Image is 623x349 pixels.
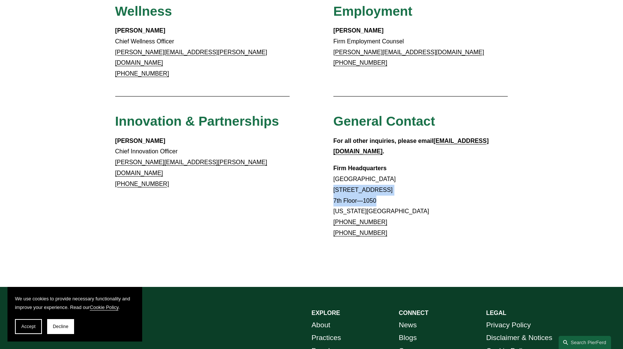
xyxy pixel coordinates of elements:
[333,219,387,225] a: [PHONE_NUMBER]
[399,331,417,345] a: Blogs
[47,319,74,334] button: Decline
[312,319,330,332] a: About
[312,310,340,316] strong: EXPLORE
[333,25,508,68] p: Firm Employment Counsel
[333,230,387,236] a: [PHONE_NUMBER]
[312,331,341,345] a: Practices
[115,136,290,190] p: Chief Innovation Officer
[486,331,552,345] a: Disclaimer & Notices
[333,138,434,144] strong: For all other inquiries, please email
[333,163,508,239] p: [GEOGRAPHIC_DATA] [STREET_ADDRESS] 7th Floor—1050 [US_STATE][GEOGRAPHIC_DATA]
[333,59,387,66] a: [PHONE_NUMBER]
[115,159,267,176] a: [PERSON_NAME][EMAIL_ADDRESS][PERSON_NAME][DOMAIN_NAME]
[486,319,531,332] a: Privacy Policy
[399,310,428,316] strong: CONNECT
[115,25,290,79] p: Chief Wellness Officer
[53,324,68,329] span: Decline
[115,114,279,128] span: Innovation & Partnerships
[333,114,435,128] span: General Contact
[333,49,484,55] a: [PERSON_NAME][EMAIL_ADDRESS][DOMAIN_NAME]
[559,336,611,349] a: Search this site
[333,27,384,34] strong: [PERSON_NAME]
[90,304,119,310] a: Cookie Policy
[15,319,42,334] button: Accept
[333,165,387,171] strong: Firm Headquarters
[115,70,169,77] a: [PHONE_NUMBER]
[15,294,135,312] p: We use cookies to provide necessary functionality and improve your experience. Read our .
[333,4,412,18] span: Employment
[7,287,142,342] section: Cookie banner
[486,310,506,316] strong: LEGAL
[115,138,165,144] strong: [PERSON_NAME]
[399,319,417,332] a: News
[115,27,165,34] strong: [PERSON_NAME]
[21,324,36,329] span: Accept
[115,4,172,18] span: Wellness
[115,49,267,66] a: [PERSON_NAME][EMAIL_ADDRESS][PERSON_NAME][DOMAIN_NAME]
[115,181,169,187] a: [PHONE_NUMBER]
[382,148,384,154] strong: .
